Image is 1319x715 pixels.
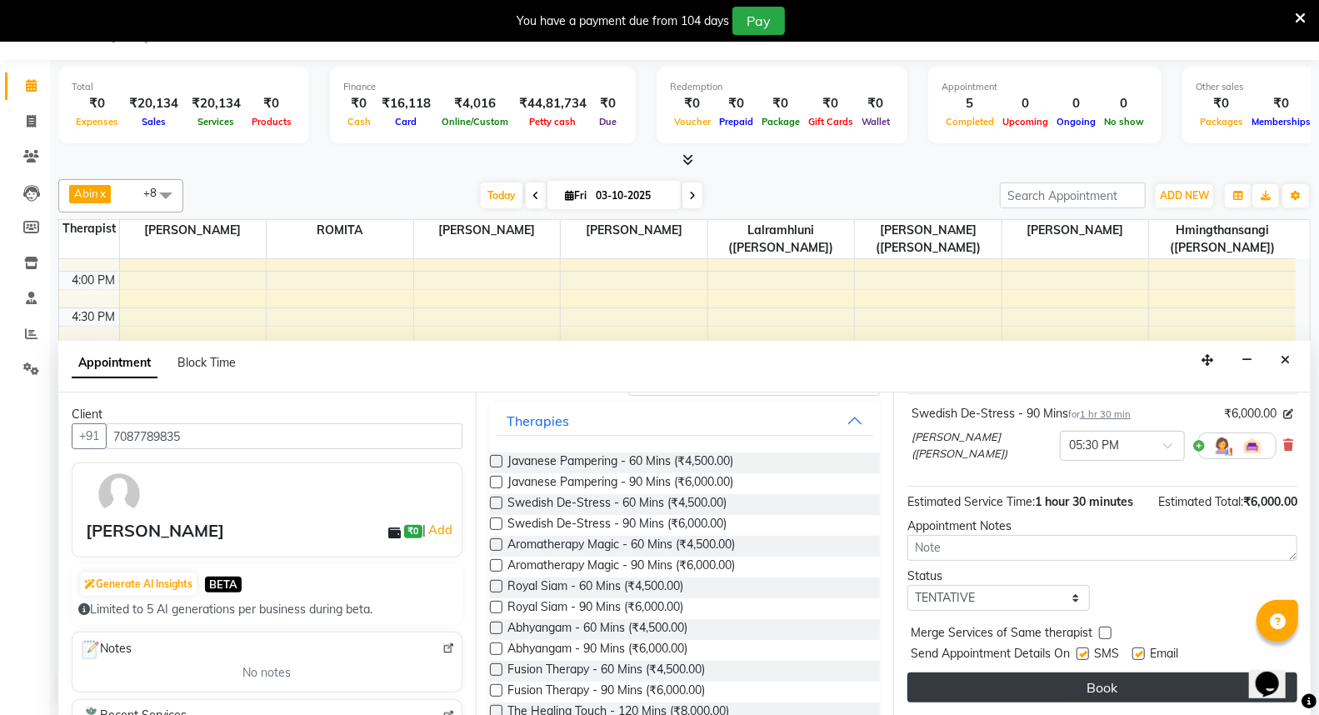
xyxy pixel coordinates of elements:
[670,80,894,94] div: Redemption
[507,640,687,661] span: Abhyangam - 90 Mins (₹6,000.00)
[561,220,707,241] span: [PERSON_NAME]
[1283,409,1293,419] i: Edit price
[404,525,422,538] span: ₹0
[715,94,757,113] div: ₹0
[1100,94,1148,113] div: 0
[185,94,247,113] div: ₹20,134
[1156,184,1213,207] button: ADD NEW
[526,116,581,127] span: Petty cash
[69,272,119,289] div: 4:00 PM
[507,536,735,557] span: Aromatherapy Magic - 60 Mins (₹4,500.00)
[804,94,857,113] div: ₹0
[267,220,413,241] span: ROMITA
[437,94,512,113] div: ₹4,016
[1224,405,1277,422] span: ₹6,000.00
[98,187,106,200] a: x
[507,577,683,598] span: Royal Siam - 60 Mins (₹4,500.00)
[708,220,855,258] span: Lalramhluni ([PERSON_NAME])
[593,94,622,113] div: ₹0
[507,473,733,494] span: Javanese Pampering - 90 Mins (₹6,000.00)
[72,80,296,94] div: Total
[507,452,733,473] span: Javanese Pampering - 60 Mins (₹4,500.00)
[1243,494,1297,509] span: ₹6,000.00
[715,116,757,127] span: Prepaid
[1002,220,1149,241] span: [PERSON_NAME]
[911,624,1092,645] span: Merge Services of Same therapist
[1158,494,1243,509] span: Estimated Total:
[911,645,1070,666] span: Send Appointment Details On
[194,116,239,127] span: Services
[137,116,170,127] span: Sales
[507,598,683,619] span: Royal Siam - 90 Mins (₹6,000.00)
[1242,436,1262,456] img: Interior.png
[1196,94,1247,113] div: ₹0
[247,94,296,113] div: ₹0
[1035,494,1133,509] span: 1 hour 30 minutes
[512,94,593,113] div: ₹44,81,734
[1149,220,1296,258] span: Hmingthansangi ([PERSON_NAME])
[375,94,437,113] div: ₹16,118
[670,116,715,127] span: Voucher
[72,406,462,423] div: Client
[907,494,1035,509] span: Estimated Service Time:
[912,429,1053,462] span: [PERSON_NAME] ([PERSON_NAME])
[79,639,132,661] span: Notes
[1052,94,1100,113] div: 0
[857,116,894,127] span: Wallet
[86,518,224,543] div: [PERSON_NAME]
[507,494,727,515] span: Swedish De-Stress - 60 Mins (₹4,500.00)
[177,355,236,370] span: Block Time
[414,220,561,241] span: [PERSON_NAME]
[143,186,169,199] span: +8
[72,348,157,378] span: Appointment
[907,517,1297,535] div: Appointment Notes
[912,405,1131,422] div: Swedish De-Stress - 90 Mins
[1196,116,1247,127] span: Packages
[120,220,267,241] span: [PERSON_NAME]
[243,664,292,682] span: No notes
[507,619,687,640] span: Abhyangam - 60 Mins (₹4,500.00)
[72,94,122,113] div: ₹0
[59,220,119,237] div: Therapist
[732,7,785,35] button: Pay
[1212,436,1232,456] img: Hairdresser.png
[343,94,375,113] div: ₹0
[69,308,119,326] div: 4:30 PM
[507,557,735,577] span: Aromatherapy Magic - 90 Mins (₹6,000.00)
[497,406,873,436] button: Therapies
[561,189,591,202] span: Fri
[857,94,894,113] div: ₹0
[1249,648,1302,698] iframe: chat widget
[1150,645,1178,666] span: Email
[106,423,462,449] input: Search by Name/Mobile/Email/Code
[757,94,804,113] div: ₹0
[1000,182,1146,208] input: Search Appointment
[907,567,1090,585] div: Status
[72,423,107,449] button: +91
[907,672,1297,702] button: Book
[74,187,98,200] span: Abin
[437,116,512,127] span: Online/Custom
[80,572,197,596] button: Generate AI Insights
[343,116,375,127] span: Cash
[591,183,674,208] input: 2025-10-03
[343,80,622,94] div: Finance
[1068,408,1131,420] small: for
[942,94,998,113] div: 5
[1247,116,1315,127] span: Memberships
[670,94,715,113] div: ₹0
[422,520,455,540] span: |
[1080,408,1131,420] span: 1 hr 30 min
[507,411,569,431] div: Therapies
[998,116,1052,127] span: Upcoming
[1052,116,1100,127] span: Ongoing
[1273,347,1297,373] button: Close
[426,520,455,540] a: Add
[507,682,705,702] span: Fusion Therapy - 90 Mins (₹6,000.00)
[942,80,1148,94] div: Appointment
[1247,94,1315,113] div: ₹0
[247,116,296,127] span: Products
[392,116,422,127] span: Card
[757,116,804,127] span: Package
[998,94,1052,113] div: 0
